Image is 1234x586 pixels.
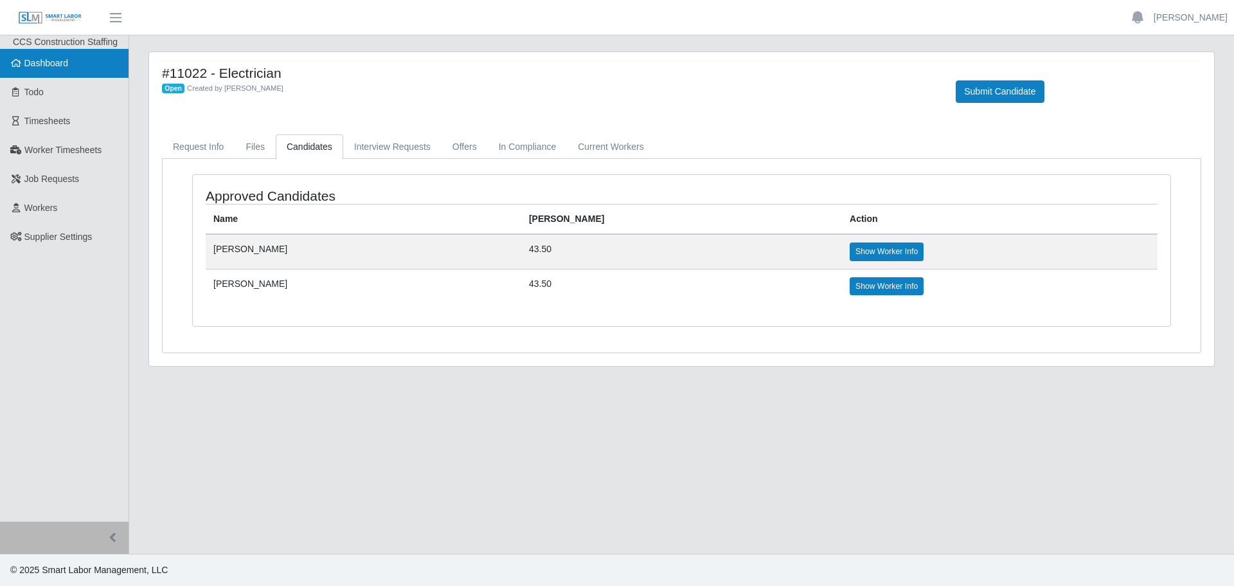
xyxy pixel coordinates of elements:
span: Job Requests [24,174,80,184]
td: [PERSON_NAME] [206,234,521,269]
td: [PERSON_NAME] [206,269,521,303]
a: Candidates [276,134,343,160]
span: Created by [PERSON_NAME] [187,84,283,92]
a: Show Worker Info [850,243,924,261]
span: Workers [24,203,58,213]
span: Todo [24,87,44,97]
a: Request Info [162,134,235,160]
span: Open [162,84,184,94]
h4: #11022 - Electrician [162,65,936,81]
td: 43.50 [521,269,842,303]
img: SLM Logo [18,11,82,25]
a: Files [235,134,276,160]
a: Show Worker Info [850,277,924,295]
a: [PERSON_NAME] [1154,11,1228,24]
h4: Approved Candidates [206,188,591,204]
span: Timesheets [24,116,71,126]
th: [PERSON_NAME] [521,205,842,235]
td: 43.50 [521,234,842,269]
span: © 2025 Smart Labor Management, LLC [10,565,168,575]
button: Submit Candidate [956,80,1044,103]
a: Offers [442,134,488,160]
span: Supplier Settings [24,232,93,242]
a: In Compliance [488,134,568,160]
span: Worker Timesheets [24,145,102,155]
a: Current Workers [567,134,654,160]
span: Dashboard [24,58,69,68]
th: Name [206,205,521,235]
a: Interview Requests [343,134,442,160]
span: CCS Construction Staffing [13,37,118,47]
th: Action [842,205,1158,235]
